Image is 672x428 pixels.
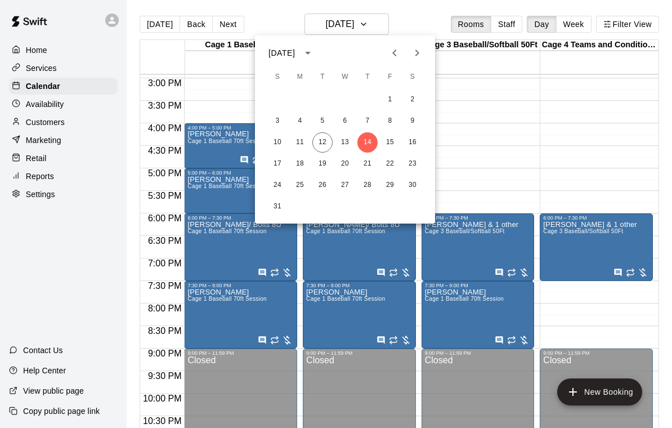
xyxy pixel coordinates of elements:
[380,90,400,110] button: 1
[267,175,288,195] button: 24
[267,111,288,131] button: 3
[268,47,295,59] div: [DATE]
[312,132,333,153] button: 12
[402,111,423,131] button: 9
[267,197,288,217] button: 31
[380,111,400,131] button: 8
[380,66,400,88] span: Friday
[402,175,423,195] button: 30
[335,66,355,88] span: Wednesday
[357,175,378,195] button: 28
[267,132,288,153] button: 10
[402,66,423,88] span: Saturday
[290,132,310,153] button: 11
[402,90,423,110] button: 2
[402,154,423,174] button: 23
[380,132,400,153] button: 15
[357,132,378,153] button: 14
[380,154,400,174] button: 22
[383,42,406,64] button: Previous month
[267,66,288,88] span: Sunday
[357,111,378,131] button: 7
[380,175,400,195] button: 29
[290,175,310,195] button: 25
[290,66,310,88] span: Monday
[312,175,333,195] button: 26
[312,66,333,88] span: Tuesday
[357,154,378,174] button: 21
[290,154,310,174] button: 18
[335,175,355,195] button: 27
[312,111,333,131] button: 5
[357,66,378,88] span: Thursday
[402,132,423,153] button: 16
[335,132,355,153] button: 13
[290,111,310,131] button: 4
[298,43,317,63] button: calendar view is open, switch to year view
[335,111,355,131] button: 6
[335,154,355,174] button: 20
[267,154,288,174] button: 17
[312,154,333,174] button: 19
[406,42,428,64] button: Next month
